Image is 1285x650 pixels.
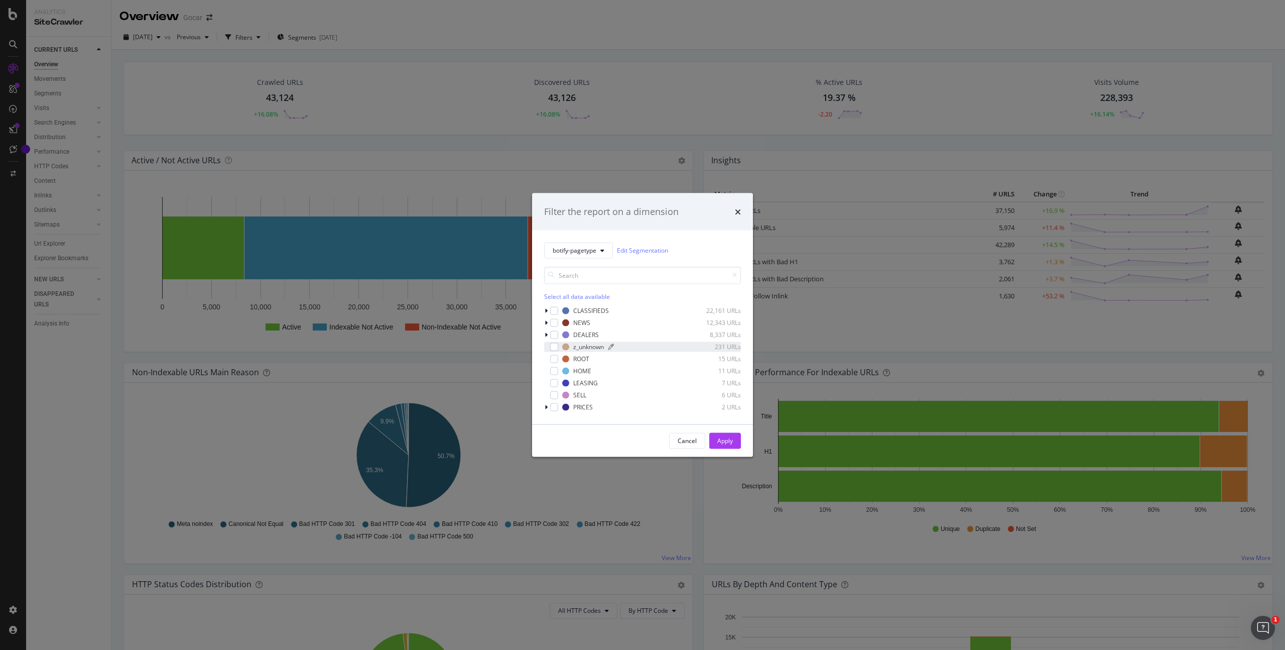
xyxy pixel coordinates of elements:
[692,379,741,387] div: 7 URLs
[709,432,741,449] button: Apply
[544,242,613,258] button: botify-pagetype
[532,193,753,457] div: modal
[692,355,741,363] div: 15 URLs
[678,437,697,445] div: Cancel
[692,391,741,399] div: 6 URLs
[692,331,741,339] div: 8,337 URLs
[573,331,599,339] div: DEALERS
[553,246,596,255] span: botify-pagetype
[735,205,741,219] div: times
[573,355,589,363] div: ROOT
[573,318,590,327] div: NEWS
[692,367,741,375] div: 11 URLs
[573,379,598,387] div: LEASING
[692,318,741,327] div: 12,343 URLs
[692,306,741,315] div: 22,161 URLs
[573,306,609,315] div: CLASSIFIEDS
[692,403,741,411] div: 2 URLs
[1251,616,1275,640] iframe: Intercom live chat
[669,432,705,449] button: Cancel
[1271,616,1279,624] span: 1
[544,205,679,219] div: Filter the report on a dimension
[573,343,604,351] div: z_unknown
[617,245,668,256] a: Edit Segmentation
[544,292,741,300] div: Select all data available
[717,437,733,445] div: Apply
[573,403,593,411] div: PRICES
[573,367,591,375] div: HOME
[692,343,741,351] div: 231 URLs
[544,266,741,284] input: Search
[573,391,586,399] div: SELL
